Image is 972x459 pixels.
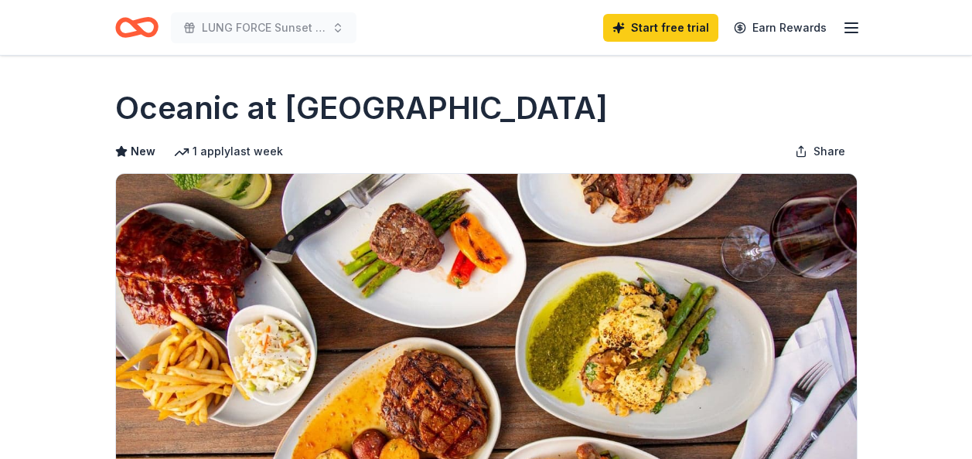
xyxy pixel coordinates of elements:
h1: Oceanic at [GEOGRAPHIC_DATA] [115,87,608,130]
span: New [131,142,155,161]
button: LUNG FORCE Sunset Soiree: Dancing with the Stars [171,12,356,43]
a: Home [115,9,159,46]
a: Start free trial [603,14,718,42]
span: Share [813,142,845,161]
span: LUNG FORCE Sunset Soiree: Dancing with the Stars [202,19,326,37]
div: 1 apply last week [174,142,283,161]
button: Share [783,136,858,167]
a: Earn Rewards [725,14,836,42]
